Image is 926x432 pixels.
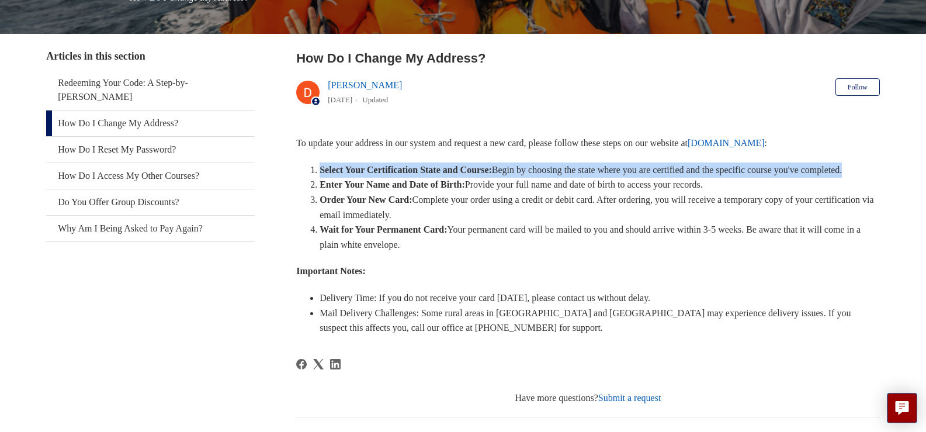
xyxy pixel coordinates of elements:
li: Your permanent card will be mailed to you and should arrive within 3-5 weeks. Be aware that it wi... [320,222,880,252]
a: Do You Offer Group Discounts? [46,189,255,215]
strong: Enter Your Name and Date of Birth: [320,179,465,189]
strong: Select Your Certification State and Course: [320,165,492,175]
li: Provide your full name and date of birth to access your records. [320,177,880,192]
a: Why Am I Being Asked to Pay Again? [46,216,255,241]
span: Articles in this section [46,50,145,62]
p: To update your address in our system and request a new card, please follow these steps on our web... [296,136,880,151]
a: Facebook [296,359,307,369]
a: [PERSON_NAME] [328,80,402,90]
strong: Order Your New Card: [320,195,412,205]
a: Redeeming Your Code: A Step-by-[PERSON_NAME] [46,70,255,110]
a: X Corp [313,359,324,369]
a: [DOMAIN_NAME] [688,138,765,148]
time: 03/06/2024, 12:29 [328,95,352,104]
a: Submit a request [598,393,661,403]
a: How Do I Change My Address? [46,110,255,136]
button: Live chat [887,393,917,423]
a: How Do I Access My Other Courses? [46,163,255,189]
a: LinkedIn [330,359,341,369]
div: Have more questions? [296,391,880,405]
a: How Do I Reset My Password? [46,137,255,163]
h2: How Do I Change My Address? [296,49,880,68]
li: Complete your order using a credit or debit card. After ordering, you will receive a temporary co... [320,192,880,222]
li: Updated [362,95,388,104]
strong: Wait for Your Permanent Card: [320,224,447,234]
button: Follow Article [835,78,880,96]
strong: Important Notes: [296,266,366,276]
svg: Share this page on LinkedIn [330,359,341,369]
li: Begin by choosing the state where you are certified and the specific course you've completed. [320,163,880,178]
svg: Share this page on Facebook [296,359,307,369]
svg: Share this page on X Corp [313,359,324,369]
li: Mail Delivery Challenges: Some rural areas in [GEOGRAPHIC_DATA] and [GEOGRAPHIC_DATA] may experie... [320,306,880,336]
li: Delivery Time: If you do not receive your card [DATE], please contact us without delay. [320,291,880,306]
